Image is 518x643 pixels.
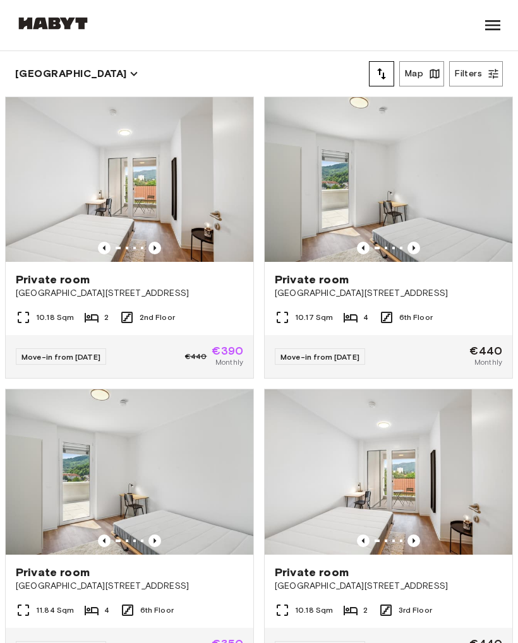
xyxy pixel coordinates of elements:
span: Move-in from [DATE] [21,352,100,362]
span: [GEOGRAPHIC_DATA][STREET_ADDRESS] [275,580,502,593]
span: Monthly [215,357,243,368]
a: Marketing picture of unit AT-21-001-023-01Previous imagePrevious imagePrivate room[GEOGRAPHIC_DAT... [5,97,254,379]
img: Marketing picture of unit AT-21-001-047-01 [265,389,512,554]
img: Habyt [15,17,91,30]
button: Map [399,61,444,86]
button: Previous image [357,242,370,254]
img: Marketing picture of unit AT-21-001-023-01 [6,97,253,262]
span: Move-in from [DATE] [280,352,359,362]
button: tune [369,61,394,86]
span: 10.17 Sqm [295,312,333,323]
span: €440 [469,345,502,357]
img: Marketing picture of unit AT-21-001-113-02 [6,389,253,554]
button: Previous image [148,242,161,254]
button: Previous image [357,534,370,547]
button: Previous image [98,534,111,547]
span: 6th Floor [140,605,174,616]
a: Marketing picture of unit AT-21-001-112-02Previous imagePrevious imagePrivate room[GEOGRAPHIC_DAT... [264,97,513,379]
button: [GEOGRAPHIC_DATA] [15,65,138,83]
span: 2nd Floor [140,312,175,323]
span: Private room [16,272,90,287]
span: 10.18 Sqm [36,312,74,323]
span: 2 [104,312,109,323]
span: 4 [363,312,368,323]
span: €440 [185,351,207,362]
span: 6th Floor [399,312,433,323]
span: 4 [104,605,109,616]
span: Private room [275,565,349,580]
span: 2 [363,605,368,616]
button: Previous image [407,242,420,254]
span: €390 [212,345,243,357]
span: [GEOGRAPHIC_DATA][STREET_ADDRESS] [16,580,243,593]
img: Marketing picture of unit AT-21-001-112-02 [265,97,512,262]
span: 3rd Floor [399,605,432,616]
span: [GEOGRAPHIC_DATA][STREET_ADDRESS] [275,287,502,300]
button: Filters [449,61,503,86]
button: Previous image [407,534,420,547]
span: 10.18 Sqm [295,605,333,616]
button: Previous image [98,242,111,254]
span: [GEOGRAPHIC_DATA][STREET_ADDRESS] [16,287,243,300]
span: Private room [275,272,349,287]
button: Previous image [148,534,161,547]
span: 11.84 Sqm [36,605,74,616]
span: Private room [16,565,90,580]
span: Monthly [474,357,502,368]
